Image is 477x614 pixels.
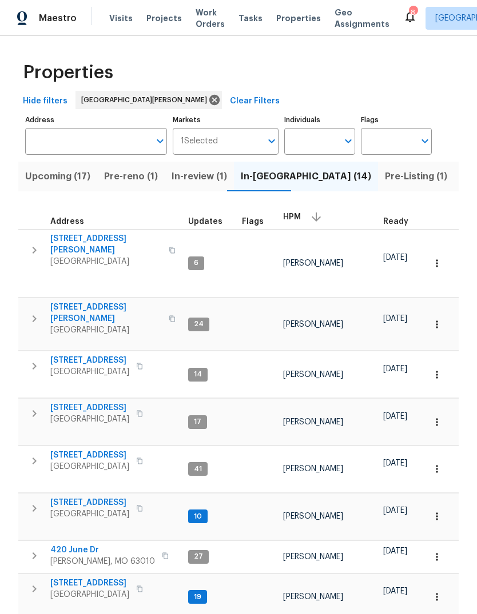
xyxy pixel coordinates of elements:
[50,414,129,425] span: [GEOGRAPHIC_DATA]
[196,7,225,30] span: Work Orders
[152,133,168,149] button: Open
[25,117,167,123] label: Address
[173,117,279,123] label: Markets
[50,256,162,267] span: [GEOGRAPHIC_DATA]
[189,552,208,561] span: 27
[283,418,343,426] span: [PERSON_NAME]
[189,370,206,379] span: 14
[75,91,222,109] div: [GEOGRAPHIC_DATA][PERSON_NAME]
[385,168,447,184] span: Pre-Listing (1)
[383,507,407,515] span: [DATE]
[189,512,206,521] span: 10
[50,577,129,589] span: [STREET_ADDRESS]
[50,450,129,461] span: [STREET_ADDRESS]
[242,218,264,226] span: Flags
[50,497,129,508] span: [STREET_ADDRESS]
[50,218,84,226] span: Address
[284,117,355,123] label: Individuals
[241,168,371,184] span: In-[GEOGRAPHIC_DATA] (14)
[50,355,129,366] span: [STREET_ADDRESS]
[383,218,419,226] div: Earliest renovation start date (first business day after COE or Checkout)
[50,402,129,414] span: [STREET_ADDRESS]
[50,589,129,600] span: [GEOGRAPHIC_DATA]
[25,168,90,184] span: Upcoming (17)
[283,213,301,221] span: HPM
[283,465,343,473] span: [PERSON_NAME]
[189,258,203,268] span: 6
[50,324,162,336] span: [GEOGRAPHIC_DATA]
[18,91,72,112] button: Hide filters
[361,117,432,123] label: Flags
[50,233,162,256] span: [STREET_ADDRESS][PERSON_NAME]
[230,94,280,109] span: Clear Filters
[189,417,206,427] span: 17
[283,371,343,379] span: [PERSON_NAME]
[383,218,408,226] span: Ready
[109,13,133,24] span: Visits
[276,13,321,24] span: Properties
[104,168,158,184] span: Pre-reno (1)
[383,412,407,420] span: [DATE]
[383,315,407,323] span: [DATE]
[39,13,77,24] span: Maestro
[225,91,284,112] button: Clear Filters
[283,553,343,561] span: [PERSON_NAME]
[283,512,343,520] span: [PERSON_NAME]
[238,14,263,22] span: Tasks
[23,67,113,78] span: Properties
[189,592,206,602] span: 19
[340,133,356,149] button: Open
[81,94,212,106] span: [GEOGRAPHIC_DATA][PERSON_NAME]
[383,459,407,467] span: [DATE]
[181,137,218,146] span: 1 Selected
[146,13,182,24] span: Projects
[189,464,206,474] span: 41
[264,133,280,149] button: Open
[409,7,417,18] div: 8
[283,593,343,601] span: [PERSON_NAME]
[50,556,155,567] span: [PERSON_NAME], MO 63010
[50,544,155,556] span: 420 June Dr
[417,133,433,149] button: Open
[283,259,343,267] span: [PERSON_NAME]
[383,365,407,373] span: [DATE]
[383,587,407,595] span: [DATE]
[50,508,129,520] span: [GEOGRAPHIC_DATA]
[50,366,129,378] span: [GEOGRAPHIC_DATA]
[283,320,343,328] span: [PERSON_NAME]
[23,94,67,109] span: Hide filters
[383,547,407,555] span: [DATE]
[335,7,389,30] span: Geo Assignments
[189,319,208,329] span: 24
[172,168,227,184] span: In-review (1)
[383,254,407,262] span: [DATE]
[50,461,129,472] span: [GEOGRAPHIC_DATA]
[50,302,162,324] span: [STREET_ADDRESS][PERSON_NAME]
[188,218,222,226] span: Updates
